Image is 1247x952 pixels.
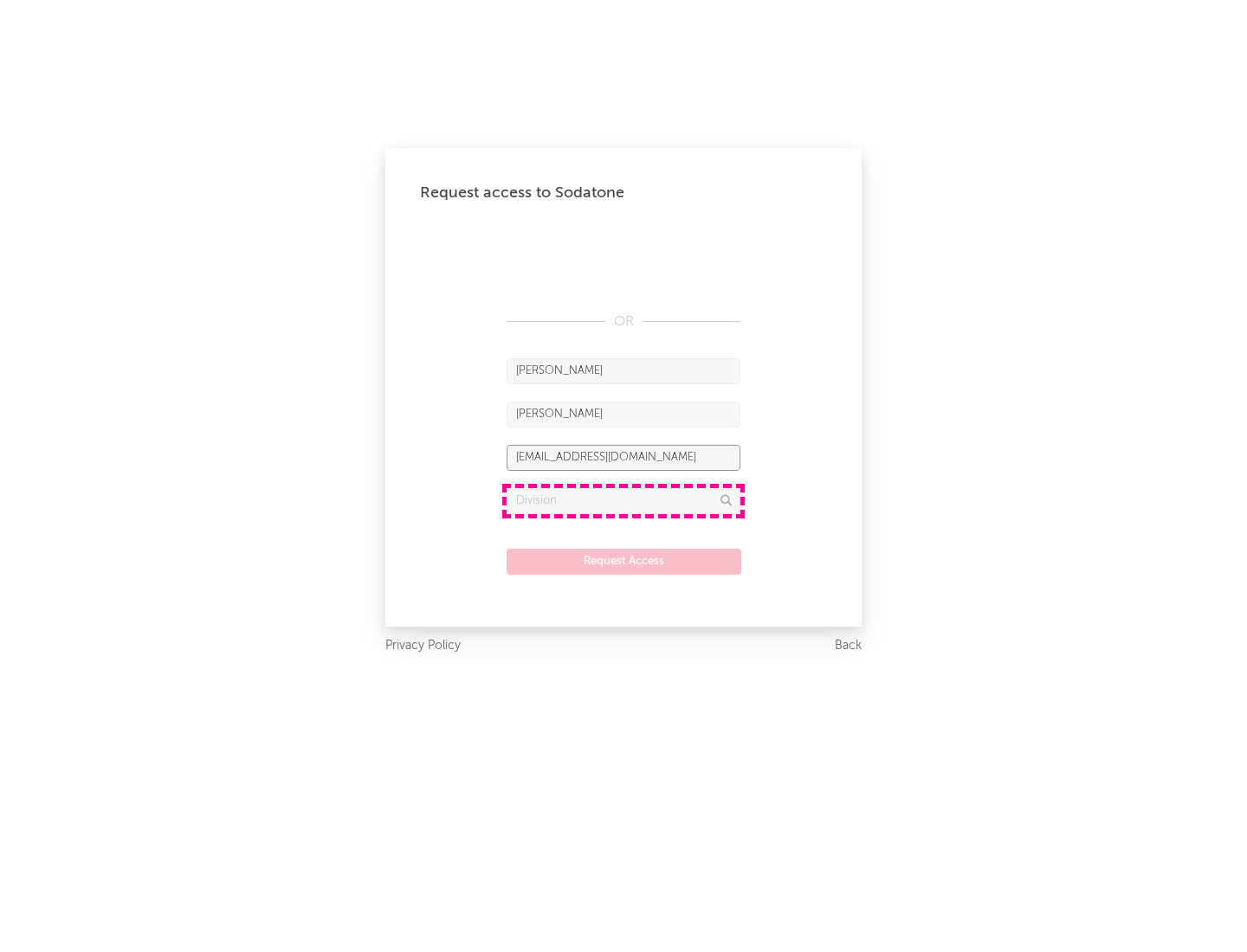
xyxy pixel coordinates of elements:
[420,183,827,203] div: Request access to Sodatone
[507,358,740,384] input: First Name
[507,402,740,428] input: Last Name
[507,549,741,575] button: Request Access
[385,635,461,657] a: Privacy Policy
[507,312,740,332] div: OR
[835,635,862,657] a: Back
[507,445,740,471] input: Email
[507,488,740,514] input: Division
